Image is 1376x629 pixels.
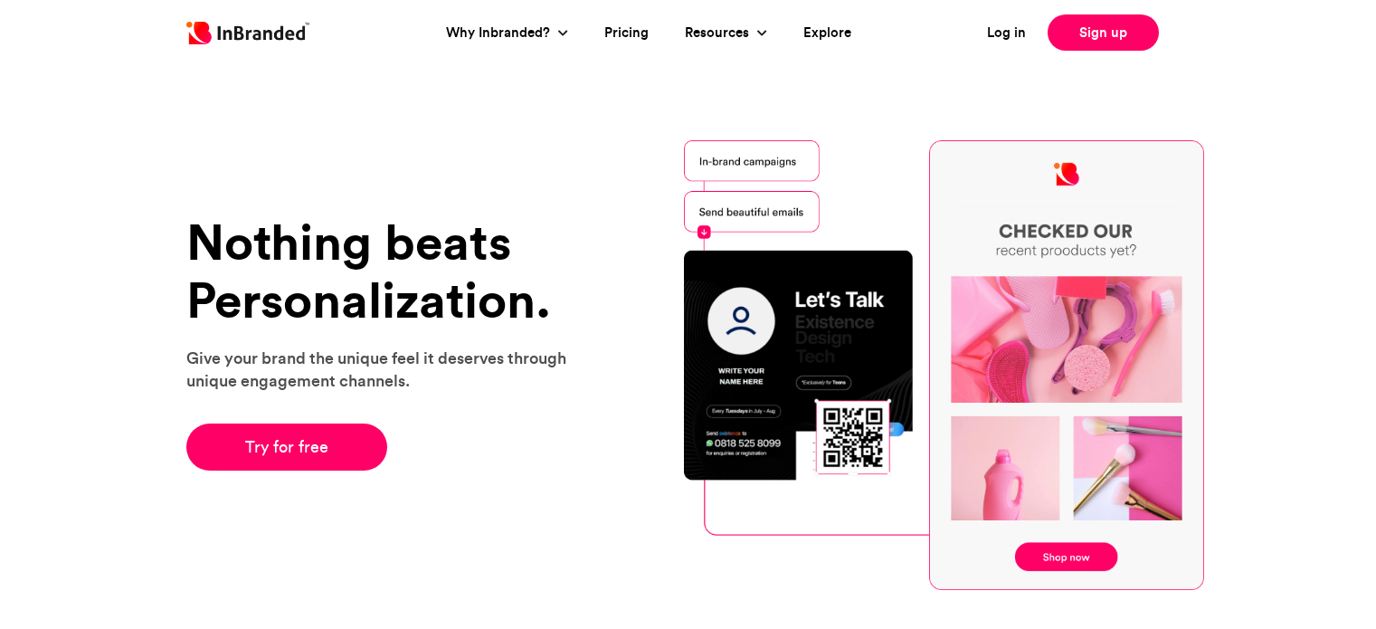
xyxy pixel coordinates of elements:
a: Log in [987,23,1026,43]
img: Inbranded [186,22,309,44]
a: Explore [803,23,851,43]
a: Sign up [1048,14,1159,51]
p: Give your brand the unique feel it deserves through unique engagement channels. [186,347,589,392]
a: Try for free [186,424,388,471]
a: Resources [685,23,754,43]
a: Why Inbranded? [446,23,555,43]
a: Pricing [604,23,649,43]
h1: Nothing beats Personalization. [186,214,589,329]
